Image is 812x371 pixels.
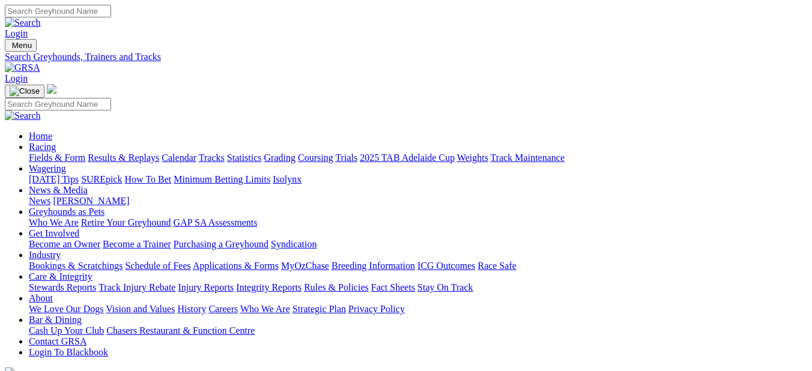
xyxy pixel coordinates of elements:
span: Menu [12,41,32,50]
a: Integrity Reports [236,282,301,292]
a: Chasers Restaurant & Function Centre [106,325,255,336]
a: Bookings & Scratchings [29,261,123,271]
div: Industry [29,261,807,271]
a: Racing [29,142,56,152]
a: Home [29,131,52,141]
a: SUREpick [81,174,122,184]
a: History [177,304,206,314]
div: Greyhounds as Pets [29,217,807,228]
a: Race Safe [477,261,516,271]
a: 2025 TAB Adelaide Cup [360,152,455,163]
img: logo-grsa-white.png [47,84,56,94]
a: Tracks [199,152,225,163]
a: Who We Are [29,217,79,228]
a: Bar & Dining [29,315,82,325]
div: Racing [29,152,807,163]
a: Syndication [271,239,317,249]
a: MyOzChase [281,261,329,271]
button: Toggle navigation [5,39,37,52]
a: Login To Blackbook [29,347,108,357]
a: Privacy Policy [348,304,405,314]
a: Grading [264,152,295,163]
a: Breeding Information [332,261,415,271]
a: Industry [29,250,61,260]
img: Search [5,110,41,121]
a: Calendar [162,152,196,163]
a: Injury Reports [178,282,234,292]
a: News & Media [29,185,88,195]
a: Who We Are [240,304,290,314]
div: Care & Integrity [29,282,807,293]
a: Schedule of Fees [125,261,190,271]
input: Search [5,98,111,110]
div: Wagering [29,174,807,185]
div: Get Involved [29,239,807,250]
a: News [29,196,50,206]
a: Wagering [29,163,66,173]
a: Stewards Reports [29,282,96,292]
a: Contact GRSA [29,336,86,346]
a: Get Involved [29,228,79,238]
a: Fields & Form [29,152,85,163]
a: Retire Your Greyhound [81,217,171,228]
a: Stay On Track [417,282,473,292]
a: Applications & Forms [193,261,279,271]
a: Login [5,73,28,83]
a: Rules & Policies [304,282,369,292]
a: GAP SA Assessments [174,217,258,228]
a: Search Greyhounds, Trainers and Tracks [5,52,807,62]
a: Track Maintenance [491,152,565,163]
a: We Love Our Dogs [29,304,103,314]
a: Results & Replays [88,152,159,163]
img: GRSA [5,62,40,73]
a: Fact Sheets [371,282,415,292]
img: Close [10,86,40,96]
a: Isolynx [273,174,301,184]
a: Become a Trainer [103,239,171,249]
a: ICG Outcomes [417,261,475,271]
a: Care & Integrity [29,271,92,282]
a: How To Bet [125,174,172,184]
a: About [29,293,53,303]
div: News & Media [29,196,807,207]
div: Bar & Dining [29,325,807,336]
a: Statistics [227,152,262,163]
input: Search [5,5,111,17]
img: Search [5,17,41,28]
a: Minimum Betting Limits [174,174,270,184]
a: Become an Owner [29,239,100,249]
a: Weights [457,152,488,163]
a: Cash Up Your Club [29,325,104,336]
a: [DATE] Tips [29,174,79,184]
a: Coursing [298,152,333,163]
div: About [29,304,807,315]
a: Greyhounds as Pets [29,207,105,217]
a: [PERSON_NAME] [53,196,129,206]
a: Purchasing a Greyhound [174,239,268,249]
button: Toggle navigation [5,85,44,98]
a: Vision and Values [106,304,175,314]
a: Strategic Plan [292,304,346,314]
a: Careers [208,304,238,314]
a: Track Injury Rebate [98,282,175,292]
a: Trials [335,152,357,163]
a: Login [5,28,28,38]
